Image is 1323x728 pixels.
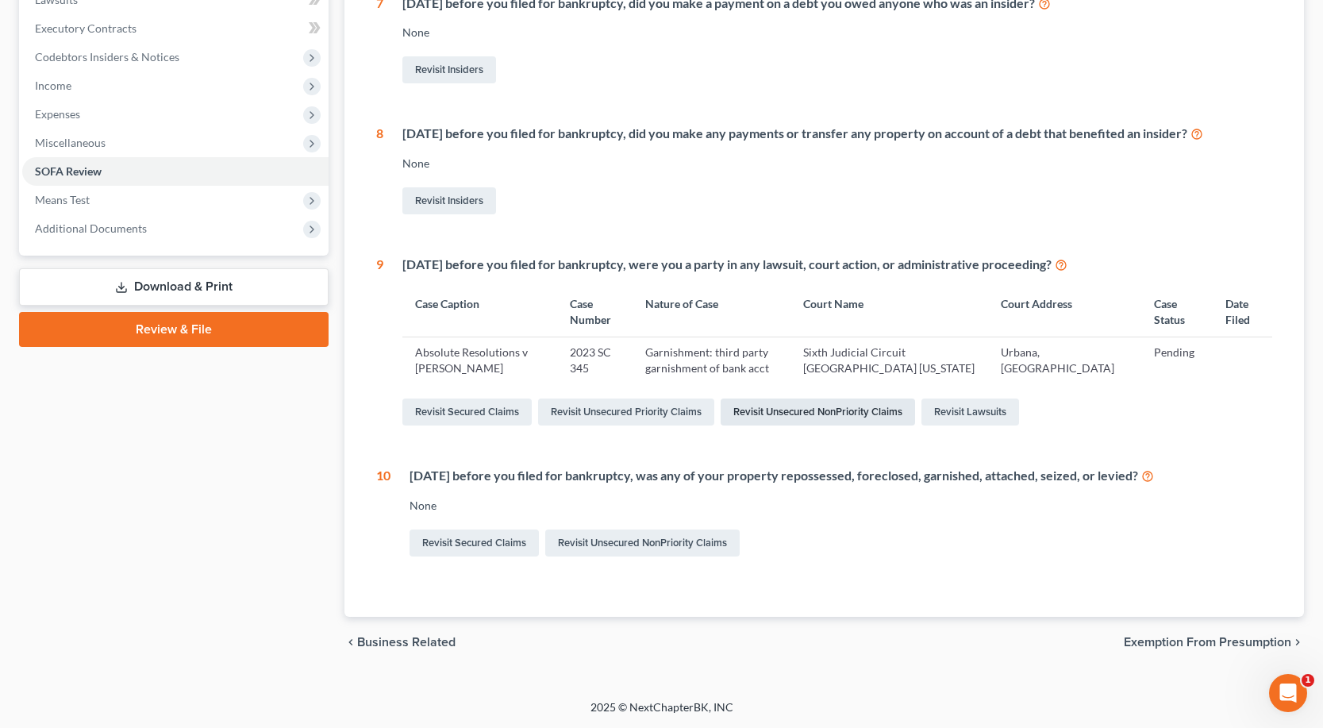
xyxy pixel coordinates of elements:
[344,636,357,649] i: chevron_left
[35,21,137,35] span: Executory Contracts
[35,164,102,178] span: SOFA Review
[402,287,557,337] th: Case Caption
[376,256,383,429] div: 9
[790,337,987,383] td: Sixth Judicial Circuit [GEOGRAPHIC_DATA] [US_STATE]
[22,14,329,43] a: Executory Contracts
[344,636,456,649] button: chevron_left Business Related
[1269,674,1307,712] iframe: Intercom live chat
[210,699,1114,728] div: 2025 © NextChapterBK, INC
[402,399,532,426] a: Revisit Secured Claims
[921,399,1019,426] a: Revisit Lawsuits
[557,337,633,383] td: 2023 SC 345
[402,156,1272,171] div: None
[35,50,179,64] span: Codebtors Insiders & Notices
[410,498,1272,514] div: None
[988,287,1142,337] th: Court Address
[35,193,90,206] span: Means Test
[1124,636,1304,649] button: Exemption from Presumption chevron_right
[402,337,557,383] td: Absolute Resolutions v [PERSON_NAME]
[19,268,329,306] a: Download & Print
[35,221,147,235] span: Additional Documents
[557,287,633,337] th: Case Number
[1291,636,1304,649] i: chevron_right
[402,125,1272,143] div: [DATE] before you filed for bankruptcy, did you make any payments or transfer any property on acc...
[633,287,790,337] th: Nature of Case
[402,187,496,214] a: Revisit Insiders
[1141,287,1213,337] th: Case Status
[721,399,915,426] a: Revisit Unsecured NonPriority Claims
[402,56,496,83] a: Revisit Insiders
[35,136,106,149] span: Miscellaneous
[1141,337,1213,383] td: Pending
[790,287,987,337] th: Court Name
[1302,674,1314,687] span: 1
[376,125,383,218] div: 8
[402,25,1272,40] div: None
[410,530,539,557] a: Revisit Secured Claims
[376,467,390,560] div: 10
[357,636,456,649] span: Business Related
[538,399,714,426] a: Revisit Unsecured Priority Claims
[988,337,1142,383] td: Urbana, [GEOGRAPHIC_DATA]
[1124,636,1291,649] span: Exemption from Presumption
[19,312,329,347] a: Review & File
[35,107,80,121] span: Expenses
[22,157,329,186] a: SOFA Review
[545,530,740,557] a: Revisit Unsecured NonPriority Claims
[35,79,71,92] span: Income
[633,337,790,383] td: Garnishment: third party garnishment of bank acct
[410,467,1272,485] div: [DATE] before you filed for bankruptcy, was any of your property repossessed, foreclosed, garnish...
[1213,287,1272,337] th: Date Filed
[402,256,1272,274] div: [DATE] before you filed for bankruptcy, were you a party in any lawsuit, court action, or adminis...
